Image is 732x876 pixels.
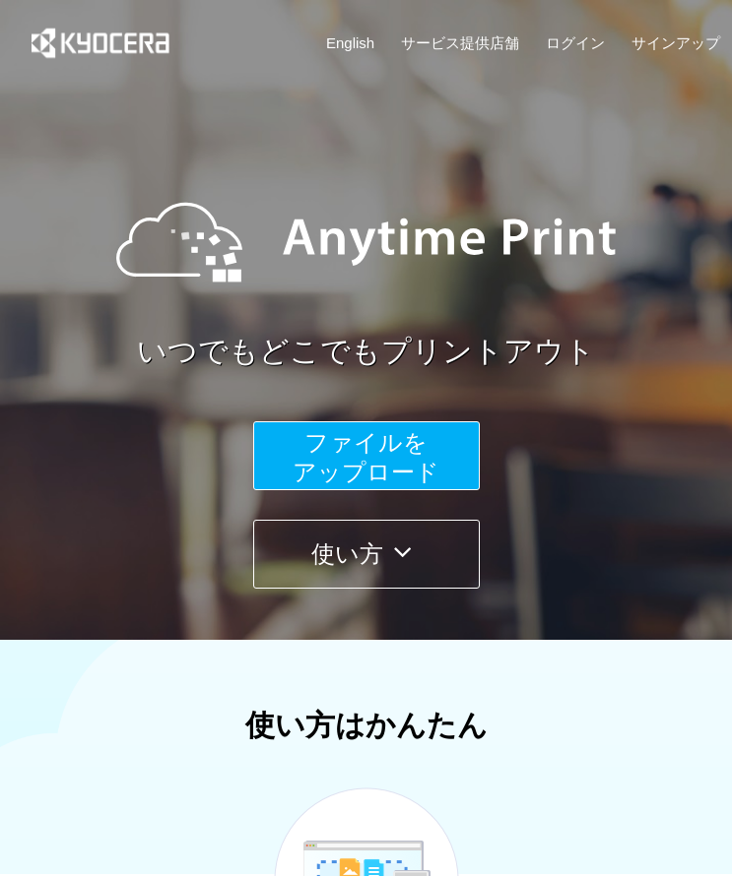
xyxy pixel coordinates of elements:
[401,32,519,53] a: サービス提供店舗
[546,32,605,53] a: ログイン
[632,32,720,53] a: サインアップ
[326,32,374,53] a: English
[253,520,480,589] button: 使い方
[293,429,439,485] span: ファイルを ​​アップロード
[253,421,480,490] button: ファイルを​​アップロード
